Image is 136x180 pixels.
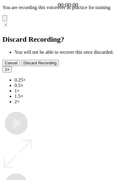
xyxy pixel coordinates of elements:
p: You are recording this voiceover as practice for training [2,5,134,10]
li: 2× [15,99,134,104]
button: Cancel [2,60,20,66]
li: You will not be able to recover this once discarded. [15,50,134,55]
button: Discard Recording [21,60,59,66]
h2: Discard Recording? [2,35,134,43]
li: 1.5× [15,94,134,99]
li: 1× [15,88,134,94]
span: 1 [5,67,7,72]
li: 0.25× [15,77,134,83]
li: 0.5× [15,83,134,88]
button: 1× [2,66,12,72]
a: 00:00:00 [58,2,78,8]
